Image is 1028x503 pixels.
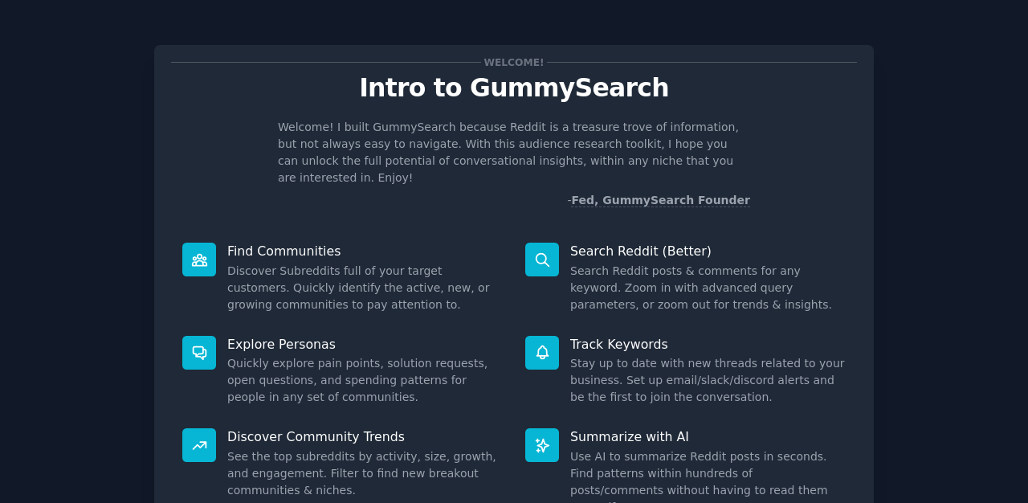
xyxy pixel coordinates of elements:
p: Intro to GummySearch [171,74,857,102]
p: Track Keywords [570,336,846,353]
p: Summarize with AI [570,428,846,445]
p: Search Reddit (Better) [570,243,846,260]
dd: See the top subreddits by activity, size, growth, and engagement. Filter to find new breakout com... [227,448,503,499]
a: Fed, GummySearch Founder [571,194,750,207]
p: Find Communities [227,243,503,260]
div: - [567,192,750,209]
span: Welcome! [481,54,547,71]
p: Discover Community Trends [227,428,503,445]
p: Welcome! I built GummySearch because Reddit is a treasure trove of information, but not always ea... [278,119,750,186]
dd: Search Reddit posts & comments for any keyword. Zoom in with advanced query parameters, or zoom o... [570,263,846,313]
p: Explore Personas [227,336,503,353]
dd: Discover Subreddits full of your target customers. Quickly identify the active, new, or growing c... [227,263,503,313]
dd: Stay up to date with new threads related to your business. Set up email/slack/discord alerts and ... [570,355,846,406]
dd: Quickly explore pain points, solution requests, open questions, and spending patterns for people ... [227,355,503,406]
